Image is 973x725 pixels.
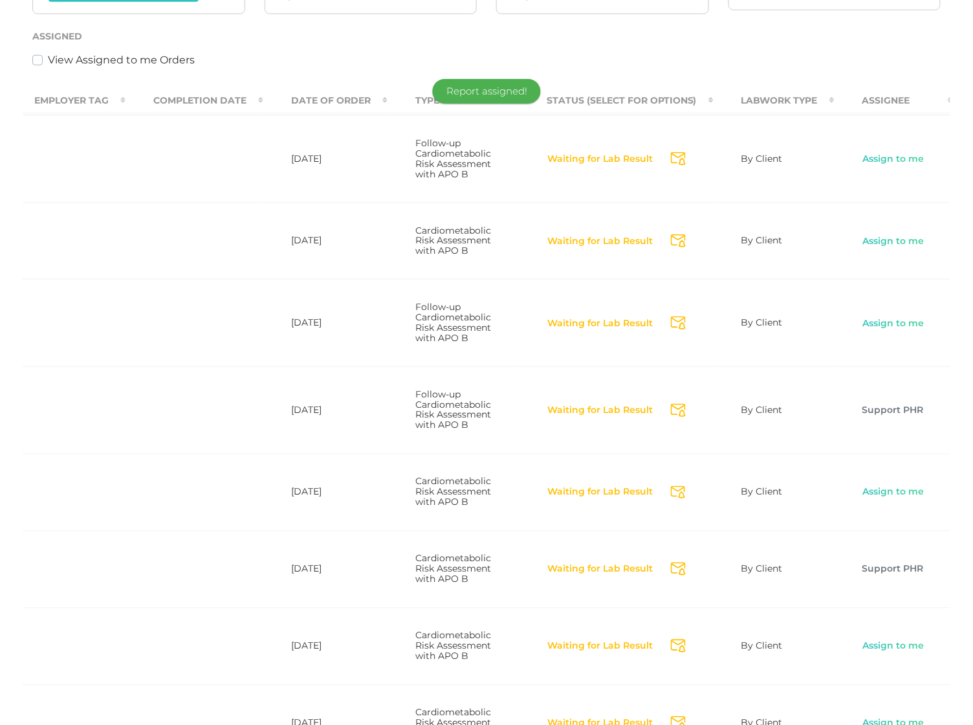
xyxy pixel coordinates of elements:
[263,531,388,608] td: [DATE]
[32,31,82,42] label: Assigned
[6,86,126,115] th: Employer Tag : activate to sort column ascending
[519,86,714,115] th: Status (Select for Options) : activate to sort column ascending
[741,404,783,416] span: By Client
[48,52,195,68] label: View Assigned to me Orders
[862,404,924,416] span: Support PHR
[415,476,491,508] span: Cardiometabolic Risk Assessment with APO B
[741,234,783,246] span: By Client
[671,404,686,418] svg: Send Notification
[415,630,491,662] span: Cardiometabolic Risk Assessment with APO B
[741,640,783,652] span: By Client
[415,225,491,257] span: Cardiometabolic Risk Assessment with APO B
[415,388,491,431] span: Follow-up Cardiometabolic Risk Assessment with APO B
[263,203,388,280] td: [DATE]
[835,86,953,115] th: Assignee : activate to sort column ascending
[263,366,388,454] td: [DATE]
[263,115,388,203] td: [DATE]
[862,317,925,330] a: Assign to me
[263,454,388,531] td: [DATE]
[547,235,653,248] button: Waiting for Lab Result
[547,404,653,417] button: Waiting for Lab Result
[862,153,925,166] a: Assign to me
[126,86,263,115] th: Completion Date : activate to sort column ascending
[741,153,783,164] span: By Client
[741,317,783,328] span: By Client
[862,640,925,653] a: Assign to me
[263,279,388,366] td: [DATE]
[547,153,653,166] button: Waiting for Lab Result
[415,553,491,585] span: Cardiometabolic Risk Assessment with APO B
[741,563,783,575] span: By Client
[671,152,686,166] svg: Send Notification
[862,235,925,248] a: Assign to me
[714,86,835,115] th: Labwork Type : activate to sort column ascending
[862,486,925,499] a: Assign to me
[547,640,653,653] button: Waiting for Lab Result
[547,486,653,499] button: Waiting for Lab Result
[415,137,491,180] span: Follow-up Cardiometabolic Risk Assessment with APO B
[862,563,924,575] span: Support PHR
[263,608,388,685] td: [DATE]
[547,563,653,576] button: Waiting for Lab Result
[263,86,388,115] th: Date Of Order : activate to sort column ascending
[671,640,686,653] svg: Send Notification
[671,317,686,330] svg: Send Notification
[671,486,686,500] svg: Send Notification
[671,563,686,576] svg: Send Notification
[741,486,783,498] span: By Client
[433,79,541,104] div: Report assigned!
[547,317,653,330] button: Waiting for Lab Result
[388,86,519,115] th: Type : activate to sort column ascending
[415,301,491,344] span: Follow-up Cardiometabolic Risk Assessment with APO B
[671,234,686,248] svg: Send Notification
